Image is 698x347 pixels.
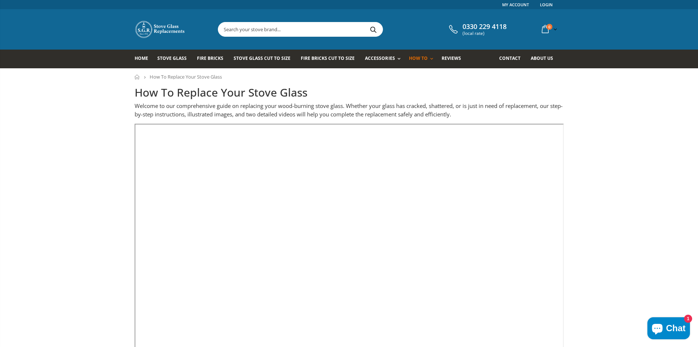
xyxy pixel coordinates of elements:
span: Stove Glass [157,55,187,61]
a: Stove Glass Cut To Size [234,50,296,68]
img: Stove Glass Replacement [135,20,186,39]
a: Fire Bricks Cut To Size [301,50,360,68]
p: Welcome to our comprehensive guide on replacing your wood-burning stove glass. Whether your glass... [135,102,564,118]
span: 0330 229 4118 [463,23,507,31]
span: Fire Bricks Cut To Size [301,55,355,61]
inbox-online-store-chat: Shopify online store chat [645,317,692,341]
span: Stove Glass Cut To Size [234,55,290,61]
a: Home [135,50,154,68]
input: Search your stove brand... [218,22,465,36]
span: (local rate) [463,31,507,36]
span: How To [409,55,428,61]
span: Contact [499,55,520,61]
span: Accessories [365,55,395,61]
span: Fire Bricks [197,55,223,61]
a: About us [531,50,559,68]
span: Reviews [442,55,461,61]
a: Fire Bricks [197,50,229,68]
a: Contact [499,50,526,68]
span: How To Replace Your Stove Glass [150,73,222,80]
button: Search [365,22,382,36]
a: Accessories [365,50,404,68]
a: How To [409,50,437,68]
a: Home [135,75,140,79]
span: About us [531,55,553,61]
a: 0 [539,22,559,36]
a: 0330 229 4118 (local rate) [447,23,507,36]
span: 0 [547,24,552,30]
span: Home [135,55,148,61]
a: Reviews [442,50,467,68]
a: Stove Glass [157,50,192,68]
h1: How To Replace Your Stove Glass [135,85,564,100]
